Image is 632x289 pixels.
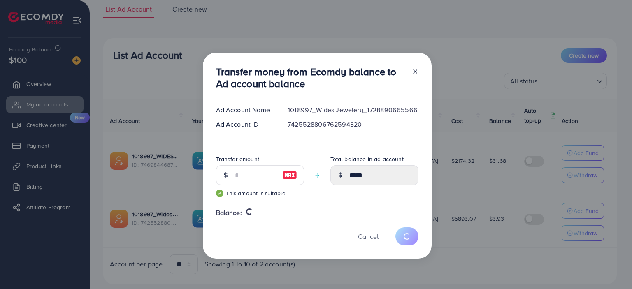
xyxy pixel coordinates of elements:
iframe: Chat [597,252,626,283]
h3: Transfer money from Ecomdy balance to Ad account balance [216,66,405,90]
img: image [282,170,297,180]
label: Transfer amount [216,155,259,163]
small: This amount is suitable [216,189,304,197]
div: 1018997_Wides Jewelery_1728890665566 [281,105,425,115]
button: Cancel [348,227,389,245]
img: guide [216,190,223,197]
label: Total balance in ad account [330,155,404,163]
div: Ad Account Name [209,105,281,115]
div: Ad Account ID [209,120,281,129]
span: Balance: [216,208,242,217]
div: 7425528806762594320 [281,120,425,129]
span: Cancel [358,232,379,241]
